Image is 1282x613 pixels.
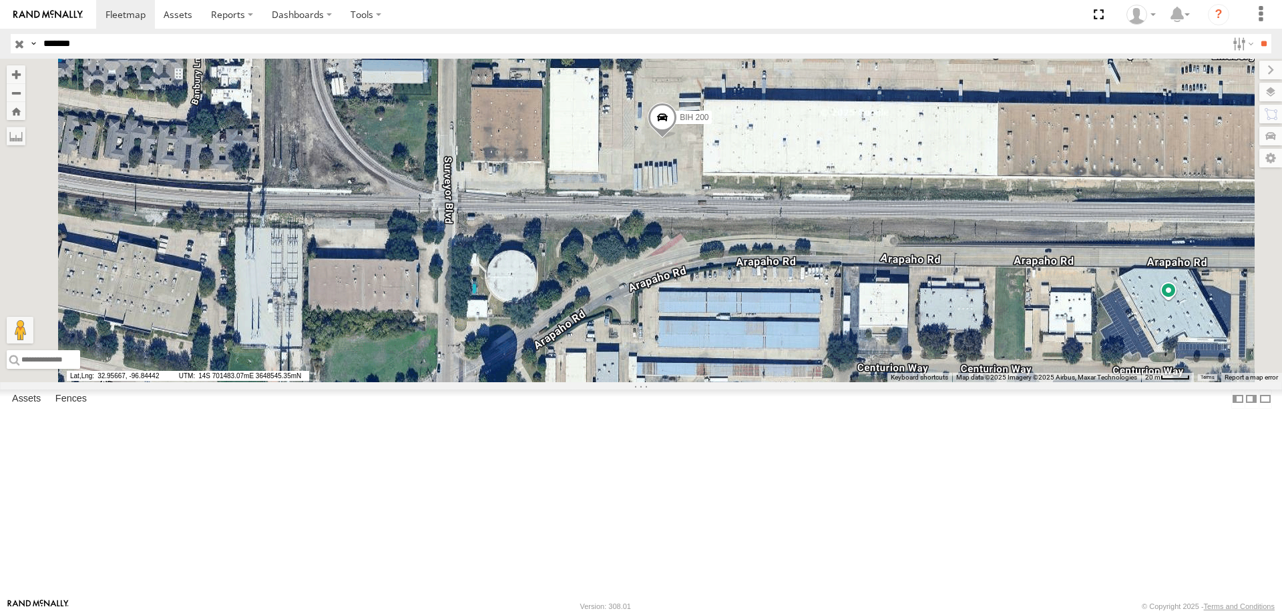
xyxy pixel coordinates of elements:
a: Visit our Website [7,600,69,613]
div: Version: 308.01 [580,602,631,610]
label: Search Query [28,34,39,53]
span: Map data ©2025 Imagery ©2025 Airbus, Maxar Technologies [956,374,1137,381]
button: Keyboard shortcuts [891,373,948,382]
a: Terms (opens in new tab) [1201,375,1215,380]
button: Zoom out [7,83,25,102]
button: Zoom Home [7,102,25,120]
img: rand-logo.svg [13,10,83,19]
span: BIH 200 [680,112,708,121]
div: Nele . [1122,5,1160,25]
span: 20 m [1145,374,1160,381]
label: Map Settings [1259,149,1282,167]
button: Drag Pegman onto the map to open Street View [7,317,33,344]
a: Terms and Conditions [1204,602,1275,610]
label: Hide Summary Table [1259,390,1272,409]
a: Report a map error [1225,374,1278,381]
span: 32.95667, -96.84442 [67,371,174,381]
span: 14S 701483.07mE 3648545.35mN [176,371,309,381]
label: Dock Summary Table to the Right [1245,390,1258,409]
label: Assets [5,390,47,408]
label: Fences [49,390,93,408]
label: Measure [7,127,25,145]
button: Map Scale: 20 m per 40 pixels [1141,373,1194,382]
button: Zoom in [7,65,25,83]
label: Dock Summary Table to the Left [1231,390,1245,409]
div: © Copyright 2025 - [1142,602,1275,610]
i: ? [1208,4,1229,25]
label: Search Filter Options [1227,34,1256,53]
